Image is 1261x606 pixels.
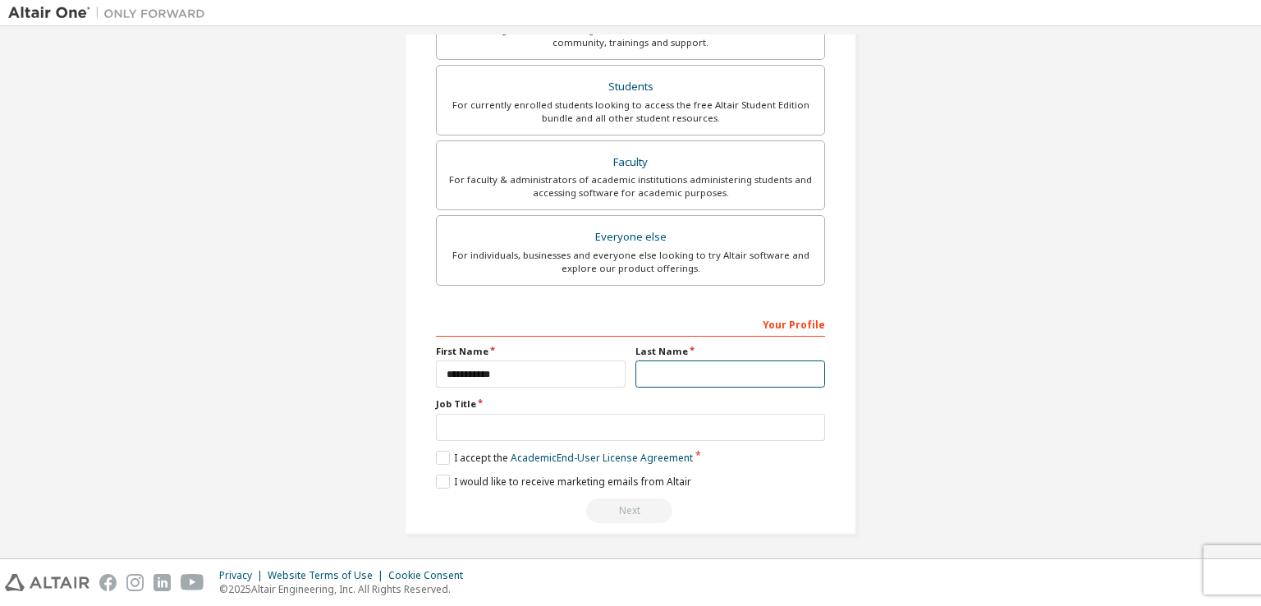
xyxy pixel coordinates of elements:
[436,310,825,337] div: Your Profile
[447,76,814,99] div: Students
[635,345,825,358] label: Last Name
[154,574,171,591] img: linkedin.svg
[447,173,814,200] div: For faculty & administrators of academic institutions administering students and accessing softwa...
[219,569,268,582] div: Privacy
[268,569,388,582] div: Website Terms of Use
[388,569,473,582] div: Cookie Consent
[447,226,814,249] div: Everyone else
[436,397,825,411] label: Job Title
[511,451,693,465] a: Academic End-User License Agreement
[436,498,825,523] div: Email already exists
[436,475,691,489] label: I would like to receive marketing emails from Altair
[447,249,814,275] div: For individuals, businesses and everyone else looking to try Altair software and explore our prod...
[447,151,814,174] div: Faculty
[436,345,626,358] label: First Name
[219,582,473,596] p: © 2025 Altair Engineering, Inc. All Rights Reserved.
[8,5,213,21] img: Altair One
[447,23,814,49] div: For existing customers looking to access software downloads, HPC resources, community, trainings ...
[5,574,89,591] img: altair_logo.svg
[99,574,117,591] img: facebook.svg
[447,99,814,125] div: For currently enrolled students looking to access the free Altair Student Edition bundle and all ...
[126,574,144,591] img: instagram.svg
[436,451,693,465] label: I accept the
[181,574,204,591] img: youtube.svg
